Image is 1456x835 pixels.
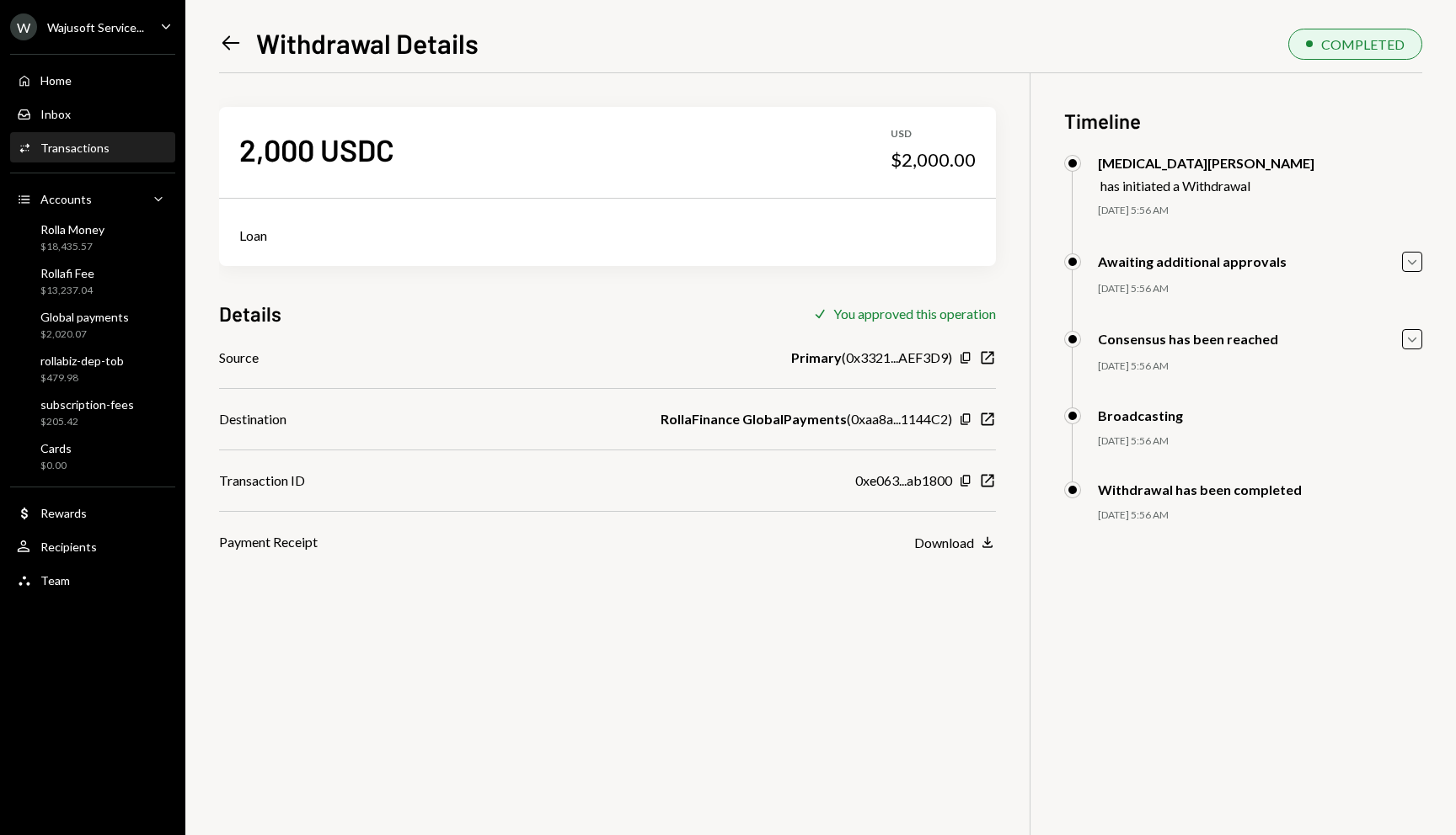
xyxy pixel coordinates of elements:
div: Home [40,73,72,88]
div: $479.98 [40,371,124,386]
h1: Withdrawal Details [256,26,479,60]
div: $18,435.57 [40,240,104,254]
div: [MEDICAL_DATA][PERSON_NAME] [1098,155,1314,171]
div: $205.42 [40,415,134,429]
a: Recipients [10,531,175,561]
b: Primary [791,348,842,368]
div: Rewards [40,506,87,520]
div: has initiated a Withdrawal [1100,178,1314,194]
div: rollabiz-dep-tob [40,354,124,368]
div: USD [891,127,976,141]
div: Awaiting additional approvals [1098,253,1287,269]
div: Transactions [40,141,110,155]
button: Download [914,534,996,552]
div: Broadcasting [1098,407,1183,423]
div: ( 0xaa8a...1144C2 ) [661,409,952,429]
div: Consensus has been reached [1098,331,1278,347]
div: Download [914,535,974,550]
div: Destination [219,409,286,429]
div: Rollafi Fee [40,266,94,280]
a: subscription-fees$205.42 [10,392,175,433]
div: COMPLETED [1321,36,1405,52]
a: Rollafi Fee$13,237.04 [10,261,175,301]
div: subscription-fees [40,397,134,412]
div: $13,237.04 [40,284,94,298]
a: Cards$0.00 [10,436,175,476]
div: Wajusoft Service... [47,20,144,35]
div: [DATE] 5:56 AM [1098,434,1422,449]
div: Global payments [40,310,129,324]
div: 0xe063...ab1800 [855,471,952,491]
div: Team [40,573,70,588]
a: Inbox [10,98,175,129]
div: Loan [239,226,976,246]
div: [DATE] 5:56 AM [1098,508,1422,523]
div: Payment Receipt [219,532,318,552]
div: $0.00 [40,459,72,473]
b: RollaFinance GlobalPayments [661,409,847,429]
a: rollabiz-dep-tob$479.98 [10,348,175,389]
a: Rolla Money$18,435.57 [10,217,175,258]
div: 2,000 USDC [239,130,394,168]
div: [DATE] 5:56 AM [1098,282,1422,296]
h3: Details [219,300,281,327]
div: ( 0x3321...AEF3D9 ) [791,348,952,368]
a: Global payments$2,020.07 [10,305,175,345]
div: Accounts [40,192,92,206]
div: Source [219,348,259,368]
div: Cards [40,441,72,455]
div: $2,000.00 [891,148,976,172]
a: Home [10,65,175,95]
div: Withdrawal has been completed [1098,481,1302,497]
a: Rewards [10,497,175,528]
div: Transaction ID [219,471,305,491]
div: [DATE] 5:56 AM [1098,359,1422,374]
div: $2,020.07 [40,327,129,342]
h3: Timeline [1064,107,1422,135]
div: Inbox [40,107,71,121]
div: You approved this operation [833,306,996,322]
div: [DATE] 5:56 AM [1098,204,1422,218]
div: Recipients [40,540,97,554]
div: W [10,13,37,40]
div: Rolla Money [40,222,104,237]
a: Accounts [10,183,175,214]
a: Transactions [10,132,175,162]
a: Team [10,565,175,595]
